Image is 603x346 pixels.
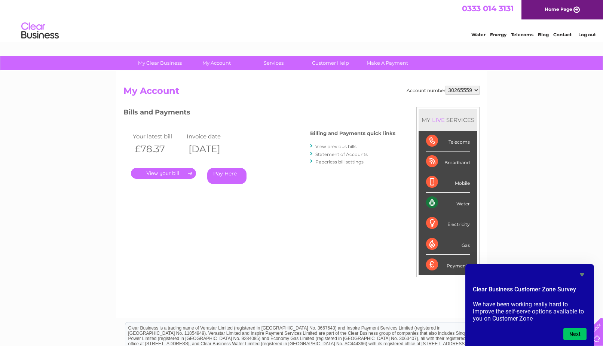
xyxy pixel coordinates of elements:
[473,285,587,298] h2: Clear Business Customer Zone Survey
[426,213,470,234] div: Electricity
[426,234,470,255] div: Gas
[123,107,395,120] h3: Bills and Payments
[462,4,514,13] a: 0333 014 3131
[315,159,364,165] a: Paperless bill settings
[131,168,196,179] a: .
[186,56,248,70] a: My Account
[131,131,185,141] td: Your latest bill
[473,301,587,322] p: We have been working really hard to improve the self-serve options available to you on Customer Zone
[310,131,395,136] h4: Billing and Payments quick links
[419,109,477,131] div: MY SERVICES
[426,151,470,172] div: Broadband
[185,141,239,157] th: [DATE]
[185,131,239,141] td: Invoice date
[563,328,587,340] button: Next question
[538,32,549,37] a: Blog
[243,56,304,70] a: Services
[426,172,470,193] div: Mobile
[473,270,587,340] div: Clear Business Customer Zone Survey
[21,19,59,42] img: logo.png
[125,4,479,36] div: Clear Business is a trading name of Verastar Limited (registered in [GEOGRAPHIC_DATA] No. 3667643...
[578,32,596,37] a: Log out
[300,56,361,70] a: Customer Help
[426,131,470,151] div: Telecoms
[426,255,470,275] div: Payments
[471,32,486,37] a: Water
[553,32,572,37] a: Contact
[123,86,480,100] h2: My Account
[511,32,533,37] a: Telecoms
[431,116,446,123] div: LIVE
[129,56,191,70] a: My Clear Business
[578,270,587,279] button: Hide survey
[407,86,480,95] div: Account number
[426,193,470,213] div: Water
[356,56,418,70] a: Make A Payment
[315,144,356,149] a: View previous bills
[490,32,506,37] a: Energy
[315,151,368,157] a: Statement of Accounts
[207,168,247,184] a: Pay Here
[131,141,185,157] th: £78.37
